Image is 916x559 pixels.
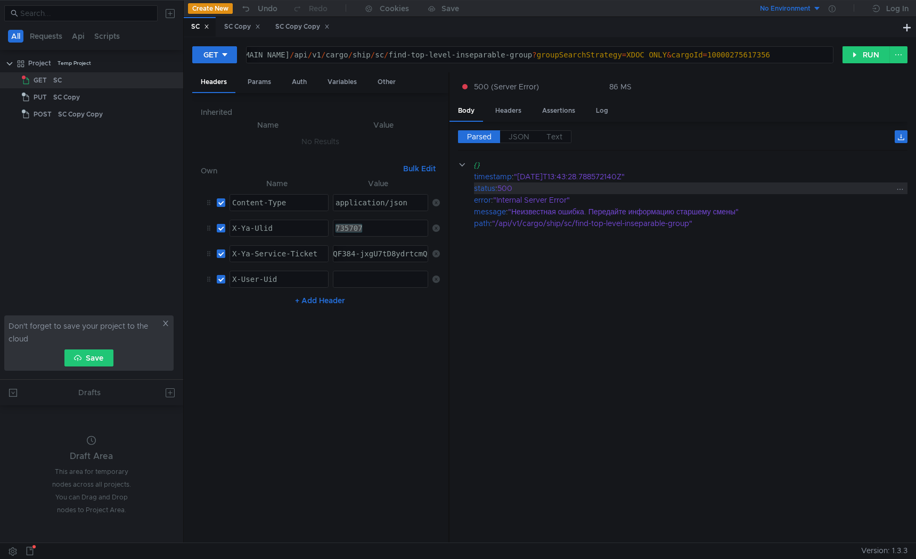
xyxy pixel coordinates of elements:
button: + Add Header [291,294,349,307]
div: Log [587,101,617,121]
div: : [474,194,907,206]
div: GET [203,49,218,61]
div: Undo [258,2,277,15]
div: Redo [309,2,328,15]
div: 86 MS [609,82,632,91]
div: SC Copy Copy [58,106,103,122]
div: Log In [886,2,909,15]
div: Headers [192,72,235,93]
div: "[DATE]T13:43:28.788572140Z" [514,171,894,182]
div: Save [441,5,459,12]
span: JSON [509,132,529,141]
span: Version: 1.3.3 [861,543,907,558]
span: GET [34,72,47,88]
button: All [8,30,23,43]
button: Save [64,349,113,366]
button: Create New [188,3,233,14]
button: Api [69,30,88,43]
nz-embed-empty: No Results [301,137,339,146]
div: "/api/v1/cargo/ship/sc/find-top-level-inseparable-group" [492,218,893,229]
div: SC [53,72,62,88]
div: "Internal Server Error" [493,194,893,206]
button: Undo [233,1,285,16]
div: Variables [319,72,365,92]
th: Name [209,119,326,131]
button: Scripts [91,30,123,43]
button: Requests [27,30,66,43]
div: SC [191,21,209,32]
span: Parsed [467,132,492,141]
div: : [474,171,907,182]
div: Headers [487,101,530,121]
div: Temp Project [58,55,91,71]
div: status [474,182,495,194]
div: {} [473,159,892,171]
input: Search... [20,7,151,19]
div: Params [239,72,280,92]
div: error [474,194,491,206]
div: Project [28,55,51,71]
th: Value [329,177,428,190]
button: RUN [843,46,890,63]
div: message [474,206,506,218]
div: Assertions [534,101,584,121]
div: Cookies [380,2,409,15]
div: Drafts [78,386,101,399]
span: PUT [34,89,47,105]
div: SC Copy Copy [275,21,330,32]
div: : [474,206,907,218]
div: : [474,218,907,229]
div: Auth [283,72,315,92]
th: Name [225,177,329,190]
button: GET [192,46,237,63]
div: SC Copy [53,89,80,105]
div: path [474,218,490,229]
div: 500 [497,182,893,194]
div: timestamp [474,171,512,182]
div: Body [449,101,483,122]
button: Redo [285,1,335,16]
div: Other [369,72,404,92]
span: Text [546,132,562,141]
div: No Environment [760,4,811,14]
h6: Inherited [201,106,440,119]
span: Don't forget to save your project to the cloud [9,320,160,345]
h6: Own [201,164,399,177]
div: "Неизвестная ошибка. Передайте информацию старшему смены" [508,206,894,218]
div: SC Copy [224,21,260,32]
button: Bulk Edit [399,162,440,175]
span: POST [34,106,52,122]
span: 500 (Server Error) [474,81,539,93]
div: : [474,182,907,194]
th: Value [326,119,440,131]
